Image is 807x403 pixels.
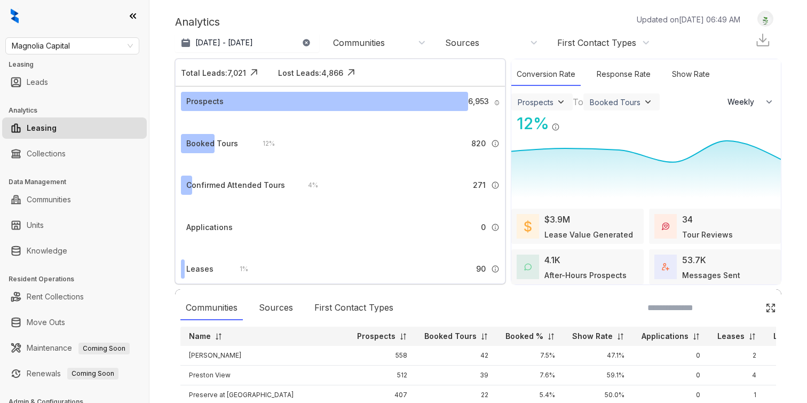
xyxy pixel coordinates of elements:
img: Info [494,100,500,106]
td: 39 [416,366,497,385]
div: Show Rate [667,63,715,86]
li: Rent Collections [2,286,147,307]
p: Lease% [773,331,804,342]
p: [DATE] - [DATE] [195,37,253,48]
span: 6,953 [468,96,489,107]
img: sorting [692,333,700,341]
p: Booked % [505,331,543,342]
td: 59.1% [564,366,633,385]
span: Coming Soon [78,343,130,354]
img: TourReviews [662,223,669,230]
span: 820 [471,138,486,149]
div: Response Rate [591,63,656,86]
img: sorting [480,333,488,341]
img: Download [755,32,771,48]
div: Confirmed Attended Tours [186,179,285,191]
img: sorting [616,333,624,341]
td: 0 [633,366,709,385]
p: Show Rate [572,331,613,342]
div: 4 % [297,179,318,191]
a: Collections [27,143,66,164]
a: Communities [27,189,71,210]
div: Sources [445,37,479,49]
a: Knowledge [27,240,67,262]
td: 4 [709,366,765,385]
div: 4.1K [544,254,560,266]
li: Leads [2,72,147,93]
h3: Leasing [9,60,149,69]
a: Units [27,215,44,236]
div: $3.9M [544,213,570,226]
button: [DATE] - [DATE] [175,33,319,52]
a: Leads [27,72,48,93]
a: Move Outs [27,312,65,333]
div: Booked Tours [186,138,238,149]
li: Collections [2,143,147,164]
img: ViewFilterArrow [643,97,653,107]
img: sorting [748,333,756,341]
div: Tour Reviews [682,229,733,240]
img: Click Icon [343,65,359,81]
li: Units [2,215,147,236]
li: Leasing [2,117,147,139]
div: Applications [186,222,233,233]
div: Prospects [518,98,553,107]
td: 42 [416,346,497,366]
img: Info [491,265,500,273]
img: LeaseValue [524,220,532,233]
div: Leases [186,263,213,275]
td: Preston View [180,366,349,385]
img: sorting [215,333,223,341]
div: Prospects [186,96,224,107]
div: 34 [682,213,693,226]
span: 0 [481,222,486,233]
td: 512 [349,366,416,385]
li: Renewals [2,363,147,384]
td: [PERSON_NAME] [180,346,349,366]
a: Leasing [27,117,57,139]
td: 2 [709,346,765,366]
div: First Contact Types [557,37,636,49]
li: Communities [2,189,147,210]
div: 12 % [511,112,549,136]
span: Weekly [727,97,760,107]
button: Weekly [721,92,781,112]
li: Maintenance [2,337,147,359]
h3: Resident Operations [9,274,149,284]
td: 558 [349,346,416,366]
div: Lost Leads: 4,866 [278,67,343,78]
img: Info [491,223,500,232]
img: Click Icon [765,303,776,313]
td: 0 [633,346,709,366]
span: 90 [476,263,486,275]
td: 7.5% [497,346,564,366]
div: Conversion Rate [511,63,581,86]
div: Lease Value Generated [544,229,633,240]
div: Sources [254,296,298,320]
li: Knowledge [2,240,147,262]
img: SearchIcon [743,303,752,312]
div: After-Hours Prospects [544,270,627,281]
div: 12 % [252,138,275,149]
div: 1 % [229,263,248,275]
a: Rent Collections [27,286,84,307]
p: Applications [642,331,689,342]
img: Click Icon [560,113,576,129]
img: Info [491,139,500,148]
img: Info [491,181,500,189]
div: To [573,96,583,108]
li: Move Outs [2,312,147,333]
div: Communities [180,296,243,320]
td: 7.6% [497,366,564,385]
img: Click Icon [246,65,262,81]
img: sorting [547,333,555,341]
img: ViewFilterArrow [556,97,566,107]
div: Communities [333,37,385,49]
img: logo [11,9,19,23]
span: Coming Soon [67,368,118,380]
h3: Data Management [9,177,149,187]
td: 47.1% [564,346,633,366]
p: Booked Tours [424,331,477,342]
h3: Analytics [9,106,149,115]
img: AfterHoursConversations [524,263,532,271]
